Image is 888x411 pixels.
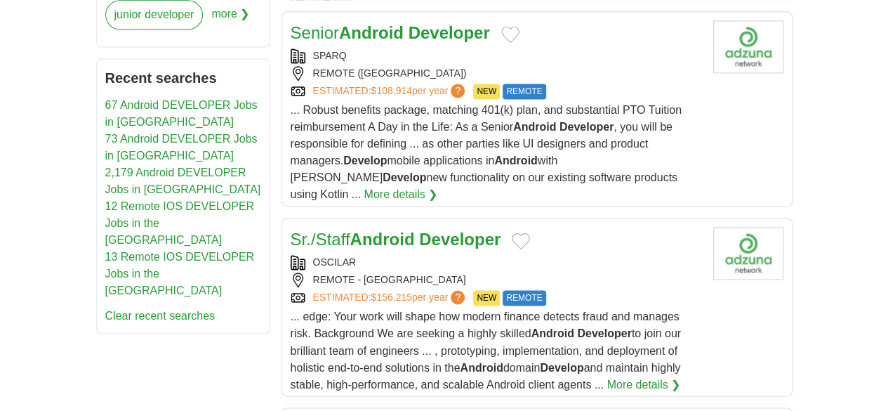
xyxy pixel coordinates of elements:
strong: Android [460,361,503,373]
a: Sr./StaffAndroid Developer [291,230,501,249]
div: REMOTE ([GEOGRAPHIC_DATA]) [291,66,702,81]
span: $108,914 [371,85,411,96]
span: $156,215 [371,292,411,303]
a: ESTIMATED:$108,914per year? [313,84,468,99]
strong: Develop [383,171,426,183]
strong: Android [531,327,574,339]
div: REMOTE - [GEOGRAPHIC_DATA] [291,273,702,287]
strong: Android [494,155,537,167]
span: ... Robust benefits package, matching 401(k) plan, and substantial PTO Tuition reimbursement A Da... [291,104,682,200]
span: NEW [473,84,500,99]
strong: Developer [419,230,501,249]
strong: Developer [409,23,490,42]
img: Company logo [713,227,783,280]
a: SeniorAndroid Developer [291,23,490,42]
a: 12 Remote IOS DEVELOPER Jobs in the [GEOGRAPHIC_DATA] [105,200,255,246]
img: Company logo [713,20,783,73]
span: ? [451,290,465,304]
strong: Developer [577,327,631,339]
div: SPARQ [291,48,702,63]
a: ESTIMATED:$156,215per year? [313,290,468,306]
button: Add to favorite jobs [512,233,530,249]
a: 73 Android DEVELOPER Jobs in [GEOGRAPHIC_DATA] [105,133,258,162]
span: ? [451,84,465,98]
strong: Android [513,121,556,133]
a: More details ❯ [607,376,680,393]
a: 13 Remote IOS DEVELOPER Jobs in the [GEOGRAPHIC_DATA] [105,251,255,296]
h2: Recent searches [105,67,261,89]
a: More details ❯ [364,186,437,203]
span: REMOTE [503,84,545,99]
a: 2,179 Android DEVELOPER Jobs in [GEOGRAPHIC_DATA] [105,167,261,195]
strong: Develop [343,155,387,167]
strong: Android [350,230,414,249]
a: 67 Android DEVELOPER Jobs in [GEOGRAPHIC_DATA] [105,99,258,128]
span: NEW [473,290,500,306]
span: REMOTE [503,290,545,306]
span: ... edge: Your work will shape how modern finance detects fraud and manages risk. Background We a... [291,311,681,390]
button: Add to favorite jobs [501,26,519,43]
a: Clear recent searches [105,310,216,322]
strong: Android [339,23,404,42]
div: OSCILAR [291,255,702,270]
strong: Developer [559,121,614,133]
strong: Develop [540,361,583,373]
